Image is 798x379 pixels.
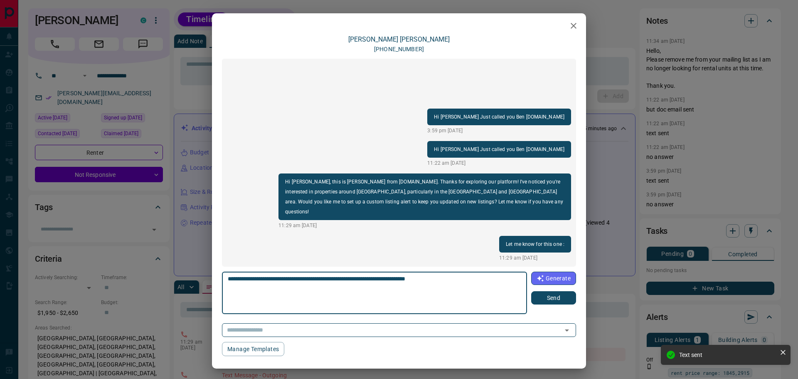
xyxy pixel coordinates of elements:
p: Hi [PERSON_NAME], this is [PERSON_NAME] from [DOMAIN_NAME]. Thanks for exploring our platform! I'... [285,177,564,217]
button: Manage Templates [222,342,284,356]
div: Text sent [679,352,776,358]
p: Hi [PERSON_NAME] Just called you Ben [DOMAIN_NAME] [434,144,564,154]
p: [PHONE_NUMBER] [374,45,424,54]
p: Hi [PERSON_NAME] Just called you Ben [DOMAIN_NAME] [434,112,564,122]
p: 3:59 pm [DATE] [427,127,571,134]
p: 11:22 am [DATE] [427,159,571,167]
a: [PERSON_NAME] [PERSON_NAME] [348,35,450,43]
p: Let me know for this one : [506,239,564,249]
p: 11:29 am [DATE] [278,222,571,229]
button: Send [531,291,576,305]
button: Open [561,325,573,336]
button: Generate [531,272,576,285]
p: 11:29 am [DATE] [499,254,571,262]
